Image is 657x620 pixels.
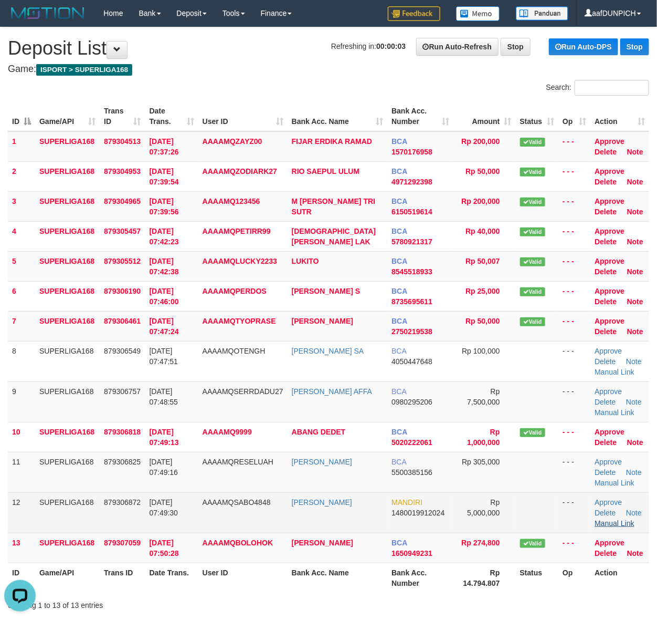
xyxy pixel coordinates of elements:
a: Delete [595,398,616,406]
span: 879304513 [104,137,141,146]
a: Delete [595,267,617,276]
a: [PERSON_NAME] AFFA [292,387,372,396]
a: [PERSON_NAME] SA [292,347,364,355]
a: FIJAR ERDIKA RAMAD [292,137,372,146]
td: - - - [558,251,590,281]
th: Rp 14.794.807 [453,563,516,593]
span: Valid transaction [520,228,545,236]
td: 5 [8,251,35,281]
a: Note [627,327,643,336]
a: Approve [595,167,624,175]
strong: 00:00:03 [376,42,406,50]
th: Game/API [35,563,100,593]
a: Note [626,468,642,477]
span: Copy 8735695611 to clipboard [391,297,432,306]
a: Note [627,208,643,216]
span: Copy 1480019912024 to clipboard [391,509,444,517]
td: - - - [558,281,590,311]
th: Bank Acc. Name [288,563,388,593]
span: [DATE] 07:49:13 [150,428,179,447]
a: Approve [595,197,624,205]
a: Delete [595,438,617,447]
th: Action: activate to sort column ascending [590,101,649,131]
span: [DATE] 07:42:38 [150,257,179,276]
th: User ID [198,563,288,593]
a: Note [626,357,642,366]
th: Op: activate to sort column ascending [558,101,590,131]
span: [DATE] 07:50:28 [150,539,179,557]
th: ID [8,563,35,593]
td: 13 [8,533,35,563]
span: ISPORT > SUPERLIGA168 [36,64,132,76]
span: AAAAMQPERDOS [203,287,267,295]
span: AAAAMQSERRDADU27 [203,387,283,396]
td: SUPERLIGA168 [35,452,100,492]
th: Status [516,563,559,593]
a: Approve [595,498,622,507]
td: 12 [8,492,35,533]
td: - - - [558,422,590,452]
span: BCA [391,137,407,146]
a: Note [627,237,643,246]
td: 10 [8,422,35,452]
td: - - - [558,131,590,162]
a: [PERSON_NAME] [292,458,352,466]
span: [DATE] 07:46:00 [150,287,179,306]
span: Rp 40,000 [465,227,500,235]
span: BCA [391,317,407,325]
td: - - - [558,533,590,563]
span: Rp 25,000 [465,287,500,295]
a: Note [626,509,642,517]
td: SUPERLIGA168 [35,281,100,311]
span: Rp 1,000,000 [467,428,500,447]
span: Copy 5020222061 to clipboard [391,438,432,447]
img: Feedback.jpg [388,6,440,21]
span: Rp 7,500,000 [467,387,500,406]
span: 879306825 [104,458,141,466]
a: Delete [595,509,616,517]
a: Note [627,297,643,306]
span: AAAAMQOTENGH [203,347,266,355]
a: Note [627,178,643,186]
th: Bank Acc. Name: activate to sort column ascending [288,101,388,131]
span: Rp 274,800 [461,539,500,547]
span: [DATE] 07:39:56 [150,197,179,216]
span: [DATE] 07:48:55 [150,387,178,406]
th: Game/API: activate to sort column ascending [35,101,100,131]
span: Valid transaction [520,428,545,437]
a: Run Auto-Refresh [416,38,499,56]
img: Button%20Memo.svg [456,6,500,21]
a: Approve [595,227,624,235]
span: AAAAMQSABO4848 [203,498,271,507]
a: Approve [595,137,624,146]
button: Open LiveChat chat widget [4,4,36,36]
th: Date Trans. [145,563,198,593]
span: BCA [391,347,406,355]
span: BCA [391,197,407,205]
a: [PERSON_NAME] [292,498,352,507]
span: 879307059 [104,539,141,547]
td: SUPERLIGA168 [35,161,100,191]
span: Valid transaction [520,317,545,326]
span: 879306549 [104,347,141,355]
span: Refreshing in: [331,42,406,50]
td: - - - [558,341,590,381]
td: SUPERLIGA168 [35,492,100,533]
a: Note [627,148,643,156]
span: AAAAMQZODIARK27 [203,167,277,175]
td: 8 [8,341,35,381]
th: Action [590,563,649,593]
h1: Deposit List [8,38,649,59]
span: AAAAMQTYOPRASE [203,317,276,325]
a: [PERSON_NAME] [292,539,353,547]
a: Delete [595,327,617,336]
td: SUPERLIGA168 [35,191,100,221]
th: ID: activate to sort column descending [8,101,35,131]
th: User ID: activate to sort column ascending [198,101,288,131]
a: Manual Link [595,408,634,417]
img: MOTION_logo.png [8,5,88,21]
span: 879306818 [104,428,141,436]
a: [PERSON_NAME] [292,317,353,325]
span: Copy 1570176958 to clipboard [391,148,432,156]
a: RIO SAEPUL ULUM [292,167,360,175]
